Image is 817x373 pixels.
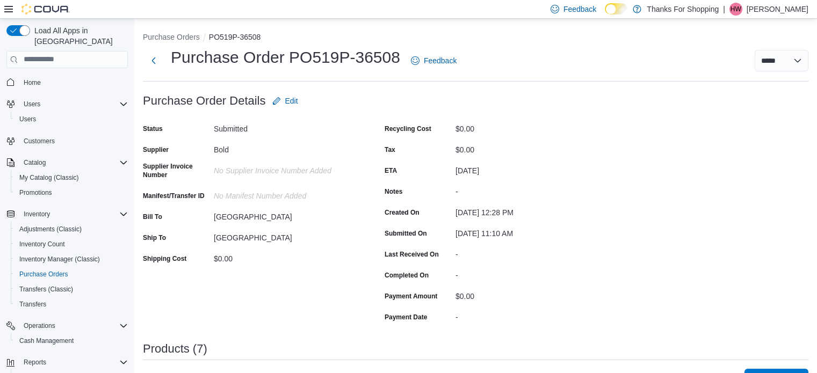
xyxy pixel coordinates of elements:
div: $0.00 [456,141,599,154]
h3: Products (7) [143,342,207,355]
div: [GEOGRAPHIC_DATA] [214,229,358,242]
div: $0.00 [456,120,599,133]
a: Feedback [407,50,461,71]
button: Users [2,97,132,112]
label: Recycling Cost [385,125,431,133]
a: Promotions [15,186,56,199]
span: My Catalog (Classic) [19,173,79,182]
a: Purchase Orders [15,268,73,281]
button: Inventory [2,207,132,222]
label: Created On [385,208,420,217]
div: $0.00 [214,250,358,263]
div: [DATE] [456,162,599,175]
button: Inventory [19,208,54,221]
a: My Catalog (Classic) [15,171,83,184]
label: Manifest/Transfer ID [143,192,205,200]
div: Submitted [214,120,358,133]
span: Promotions [19,188,52,197]
button: Users [19,98,45,111]
label: Bill To [143,213,162,221]
span: Users [15,113,128,126]
button: Customers [2,133,132,149]
button: Purchase Orders [11,267,132,282]
a: Cash Management [15,334,78,347]
div: No Supplier Invoice Number added [214,162,358,175]
button: Catalog [19,156,50,169]
button: Next [143,50,164,71]
div: - [456,309,599,321]
span: Customers [19,134,128,148]
span: Feedback [424,55,457,66]
a: Transfers (Classic) [15,283,77,296]
span: Catalog [19,156,128,169]
h1: Purchase Order PO519P-36508 [171,47,400,68]
span: Catalog [24,158,46,167]
label: Payment Amount [385,292,437,301]
span: Purchase Orders [19,270,68,279]
a: Transfers [15,298,50,311]
span: Inventory [19,208,128,221]
a: Users [15,113,40,126]
span: Cash Management [15,334,128,347]
p: [PERSON_NAME] [747,3,808,16]
label: Supplier [143,145,169,154]
label: Payment Date [385,313,427,321]
p: | [723,3,725,16]
span: Transfers (Classic) [15,283,128,296]
button: Cash Management [11,333,132,348]
span: Users [19,115,36,123]
a: Home [19,76,45,89]
div: - [456,246,599,259]
span: Inventory Manager (Classic) [15,253,128,266]
span: Adjustments (Classic) [15,223,128,236]
span: HW [731,3,741,16]
button: Transfers (Classic) [11,282,132,297]
a: Inventory Count [15,238,69,251]
span: Feedback [563,4,596,14]
div: - [456,183,599,196]
a: Inventory Manager (Classic) [15,253,104,266]
button: Catalog [2,155,132,170]
span: Load All Apps in [GEOGRAPHIC_DATA] [30,25,128,47]
button: Operations [19,319,60,332]
div: [DATE] 12:28 PM [456,204,599,217]
span: Users [19,98,128,111]
nav: An example of EuiBreadcrumbs [143,32,808,45]
div: [GEOGRAPHIC_DATA] [214,208,358,221]
span: Transfers (Classic) [19,285,73,294]
label: Last Received On [385,250,439,259]
span: Users [24,100,40,108]
button: Promotions [11,185,132,200]
label: Shipping Cost [143,254,186,263]
label: Ship To [143,233,166,242]
span: Operations [19,319,128,332]
button: Users [11,112,132,127]
div: - [456,267,599,280]
label: Status [143,125,163,133]
div: No Manifest Number added [214,187,358,200]
span: Transfers [19,300,46,309]
div: $0.00 [456,288,599,301]
button: Edit [268,90,302,112]
a: Adjustments (Classic) [15,223,86,236]
span: Purchase Orders [15,268,128,281]
span: Adjustments (Classic) [19,225,82,233]
button: Reports [2,355,132,370]
div: Bold [214,141,358,154]
label: ETA [385,166,397,175]
span: Home [19,76,128,89]
label: Supplier Invoice Number [143,162,209,179]
div: [DATE] 11:10 AM [456,225,599,238]
span: Transfers [15,298,128,311]
span: Home [24,78,41,87]
img: Cova [21,4,70,14]
span: Customers [24,137,55,145]
input: Dark Mode [605,3,627,14]
label: Tax [385,145,395,154]
span: Promotions [15,186,128,199]
span: Inventory Count [19,240,65,248]
span: Edit [285,96,298,106]
label: Completed On [385,271,429,280]
h3: Purchase Order Details [143,94,266,107]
